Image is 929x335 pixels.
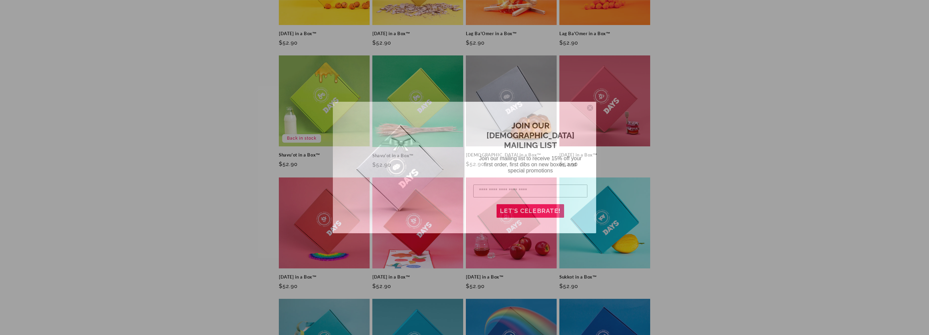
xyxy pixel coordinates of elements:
img: d3790c2f-0e0c-4c72-ba1e-9ed984504164.jpeg [333,102,464,234]
span: Join our mailing list to receive 15% off your first order, first dibs on new boxes, and special p... [479,155,582,173]
button: LET'S CELEBRATE! [497,204,564,218]
span: JOIN OUR [DEMOGRAPHIC_DATA] MAILING LIST [486,121,575,150]
button: Close dialog [587,104,593,111]
input: Enter your email address [473,185,587,197]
